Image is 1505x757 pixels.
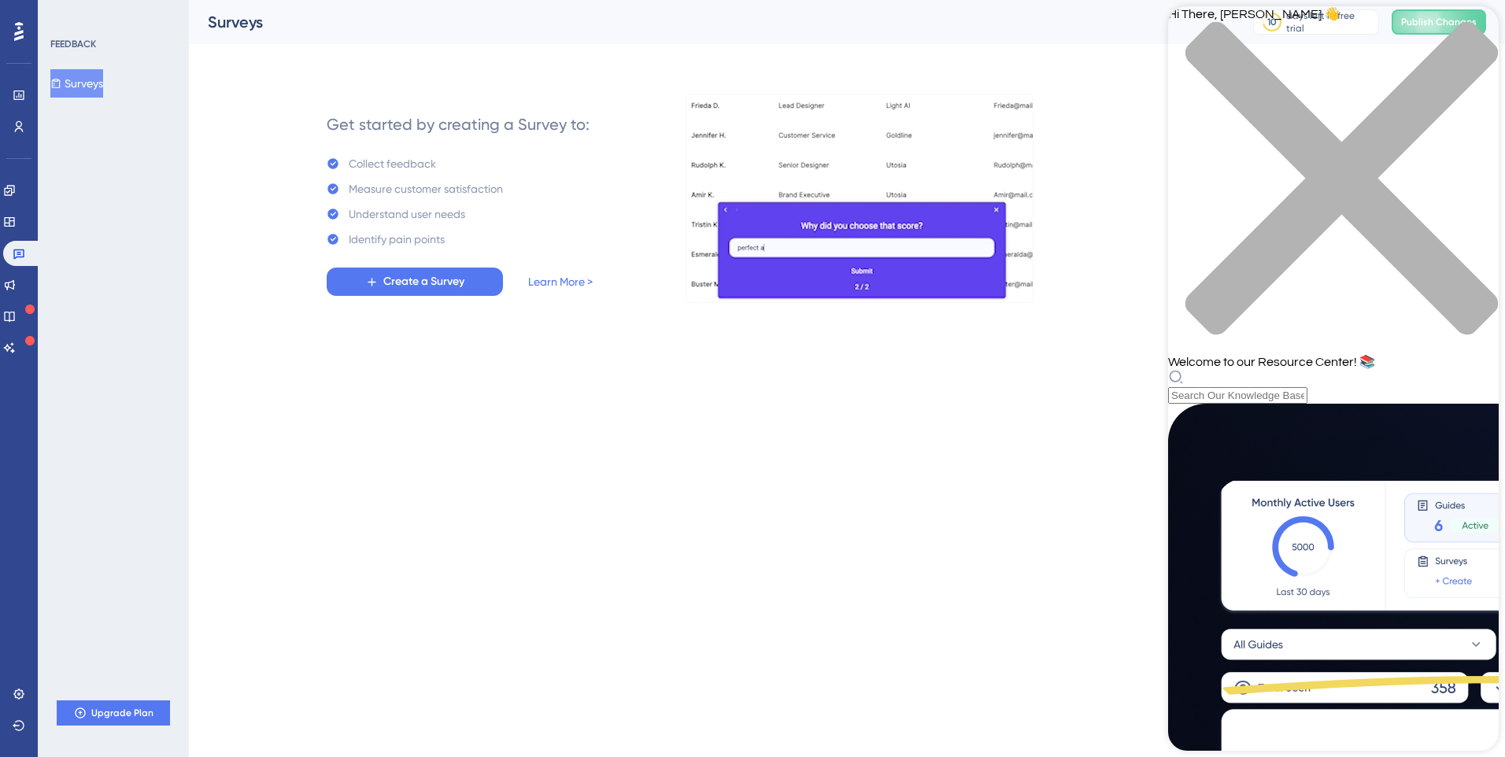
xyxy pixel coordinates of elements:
[383,272,464,291] span: Create a Survey
[349,179,503,198] div: Measure customer satisfaction
[208,11,1214,33] div: Surveys
[327,113,590,135] div: Get started by creating a Survey to:
[50,69,103,98] button: Surveys
[528,272,593,291] a: Learn More >
[5,9,33,38] img: launcher-image-alternative-text
[37,4,98,23] span: Need Help?
[57,700,170,726] button: Upgrade Plan
[327,268,503,296] button: Create a Survey
[349,205,465,223] div: Understand user needs
[686,94,1034,303] img: b81bf5b5c10d0e3e90f664060979471a.gif
[349,154,436,173] div: Collect feedback
[91,707,153,719] span: Upgrade Plan
[349,230,445,249] div: Identify pain points
[50,38,96,50] div: FEEDBACK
